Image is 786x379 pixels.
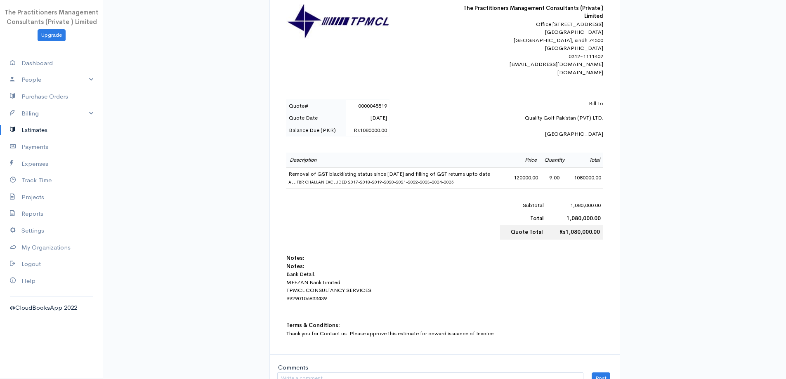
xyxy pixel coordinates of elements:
span: ALL FBR CHALLAN EXCLUDED 2017-2018-2019-2020-2021-2022-2023-2024-2025 [288,179,454,185]
div: Comments [278,363,611,372]
td: Quote# [286,99,346,112]
span: The Practitioners Management Consultants (Private ) Limited [5,8,99,26]
td: Balance Due (PKR) [286,124,346,137]
div: Office [STREET_ADDRESS] [GEOGRAPHIC_DATA] [GEOGRAPHIC_DATA], sindh 74500 [GEOGRAPHIC_DATA] 0312-1... [459,20,603,77]
td: Removal of GST blacklisting status since [DATE] and filling of GST returns upto date [286,167,510,188]
td: 0000045519 [346,99,389,112]
td: 9.00 [540,167,569,188]
div: Quality Golf Pakistan (PVT) LTD. [GEOGRAPHIC_DATA] [459,99,603,138]
b: Terms & Conditions: [286,322,340,329]
b: 1,080,000.00 [566,215,601,222]
td: Quote Date [286,112,346,124]
td: 1080000.00 [569,167,603,188]
b: Notes: [286,254,304,261]
b: Notes: [286,263,304,270]
td: Rs1080000.00 [346,124,389,137]
a: Upgrade [38,29,66,41]
td: Description [286,153,510,167]
td: Total [569,153,603,167]
p: Bill To [459,99,603,108]
td: Price [509,153,540,167]
p: Bank Detail: MEEZAN Bank Limited TPMCL CONSULTANCY SERVICES 99290106833439 [286,270,603,302]
div: @CloudBooksApp 2022 [10,303,93,313]
td: 120000.00 [509,167,540,188]
img: logo-30862.jpg [286,4,389,39]
b: The Practitioners Management Consultants (Private ) Limited [463,5,603,20]
b: Total [530,215,544,222]
td: [DATE] [346,112,389,124]
td: Quote Total [500,225,547,240]
td: Subtotal [500,199,547,212]
td: Rs1,080,000.00 [546,225,603,240]
td: Quantity [540,153,569,167]
td: 1,080,000.00 [546,199,603,212]
span: Thank you for Contact us. Please approve this estimate for onward issuance of Invoice. [286,330,495,337]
